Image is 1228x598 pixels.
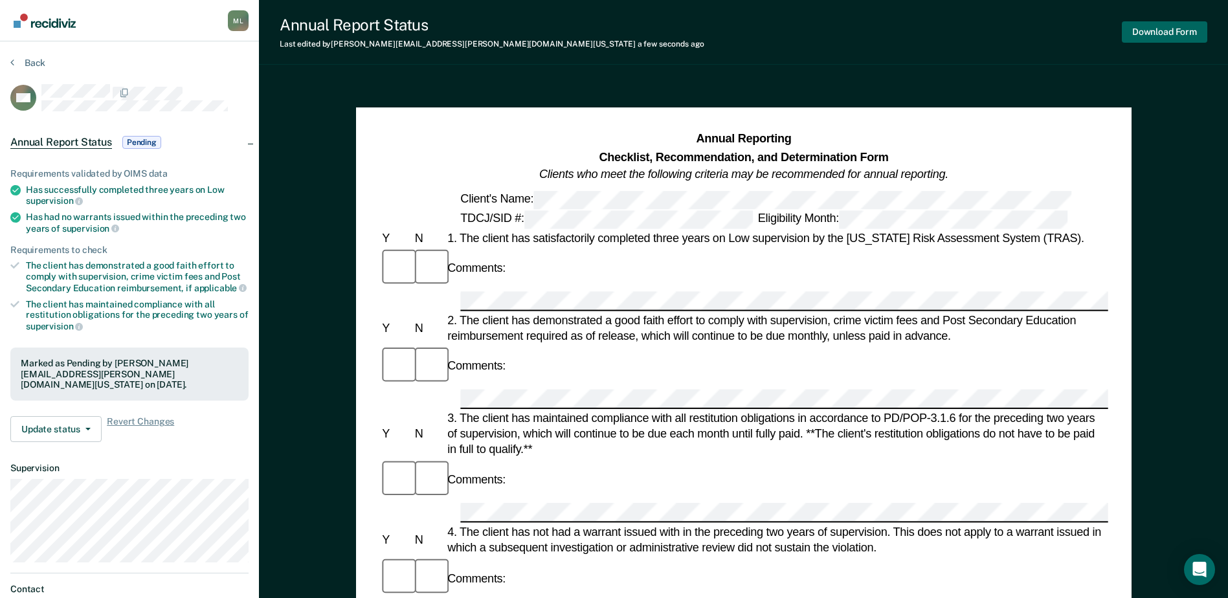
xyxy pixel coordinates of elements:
div: N [412,320,444,335]
span: supervision [26,321,83,331]
div: Last edited by [PERSON_NAME][EMAIL_ADDRESS][PERSON_NAME][DOMAIN_NAME][US_STATE] [280,39,704,49]
img: Recidiviz [14,14,76,28]
span: supervision [26,195,83,206]
span: Pending [122,136,161,149]
strong: Checklist, Recommendation, and Determination Form [599,150,888,163]
div: Y [379,320,412,335]
div: Marked as Pending by [PERSON_NAME][EMAIL_ADDRESS][PERSON_NAME][DOMAIN_NAME][US_STATE] on [DATE]. [21,358,238,390]
strong: Annual Reporting [696,133,791,146]
button: Back [10,57,45,69]
button: Profile dropdown button [228,10,249,31]
span: supervision [62,223,119,234]
div: 4. The client has not had a warrant issued with in the preceding two years of supervision. This d... [445,524,1108,555]
div: N [412,532,444,548]
span: Revert Changes [107,416,174,442]
div: Comments: [445,570,508,586]
button: Download Form [1122,21,1207,43]
div: M L [228,10,249,31]
div: TDCJ/SID #: [458,210,755,228]
span: applicable [194,283,247,293]
div: Open Intercom Messenger [1184,554,1215,585]
dt: Supervision [10,463,249,474]
span: Annual Report Status [10,136,112,149]
div: N [412,426,444,441]
div: 3. The client has maintained compliance with all restitution obligations in accordance to PD/POP-... [445,410,1108,458]
span: a few seconds ago [638,39,704,49]
div: The client has demonstrated a good faith effort to comply with supervision, crime victim fees and... [26,260,249,293]
div: Annual Report Status [280,16,704,34]
div: Comments: [445,260,508,276]
div: Requirements validated by OIMS data [10,168,249,179]
div: Y [379,426,412,441]
div: 1. The client has satisfactorily completed three years on Low supervision by the [US_STATE] Risk ... [445,230,1108,245]
div: Comments: [445,472,508,488]
button: Update status [10,416,102,442]
div: Y [379,532,412,548]
dt: Contact [10,584,249,595]
div: The client has maintained compliance with all restitution obligations for the preceding two years of [26,299,249,332]
div: Has successfully completed three years on Low [26,184,249,206]
div: Eligibility Month: [755,210,1069,228]
div: Y [379,230,412,245]
div: 2. The client has demonstrated a good faith effort to comply with supervision, crime victim fees ... [445,312,1108,343]
div: Has had no warrants issued within the preceding two years of [26,212,249,234]
div: Comments: [445,359,508,374]
div: N [412,230,444,245]
div: Requirements to check [10,245,249,256]
em: Clients who meet the following criteria may be recommended for annual reporting. [539,168,948,181]
div: Client's Name: [458,190,1074,208]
